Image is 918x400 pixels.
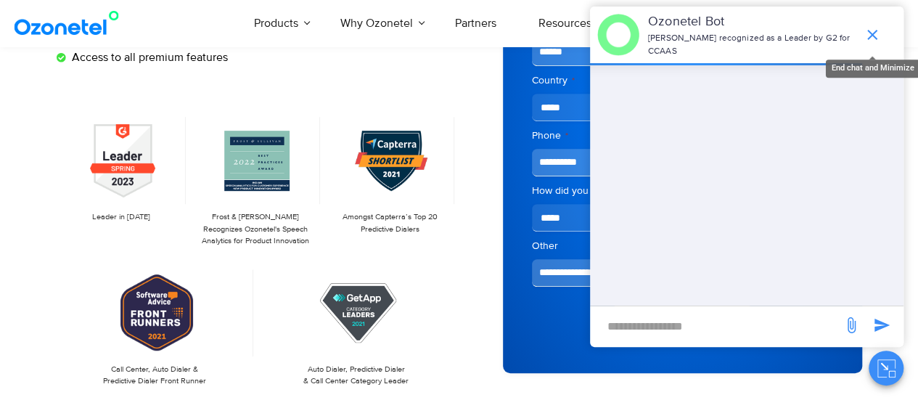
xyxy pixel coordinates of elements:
p: Amongst Capterra’s Top 20 Predictive Dialers [332,211,447,235]
p: Frost & [PERSON_NAME] Recognizes Ozonetel's Speech Analytics for Product Innovation [197,211,313,248]
span: send message [837,311,866,340]
p: Auto Dialer, Predictive Dialer & Call Center Category Leader [265,364,448,388]
label: Phone [532,128,833,143]
span: end chat or minimize [858,20,887,49]
label: Country [532,73,833,88]
span: Access to all premium features [68,49,228,66]
label: How did you hear about us? [532,184,833,198]
p: [PERSON_NAME] recognized as a Leader by G2 for CCAAS [648,32,856,58]
div: new-msg-input [597,314,835,340]
button: Close chat [869,351,903,385]
p: Leader in [DATE] [64,211,179,224]
label: Other [532,239,833,253]
p: Call Center, Auto Dialer & Predictive Dialer Front Runner [64,364,247,388]
img: header [597,14,639,56]
p: Ozonetel Bot [648,12,856,32]
span: send message [867,311,896,340]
